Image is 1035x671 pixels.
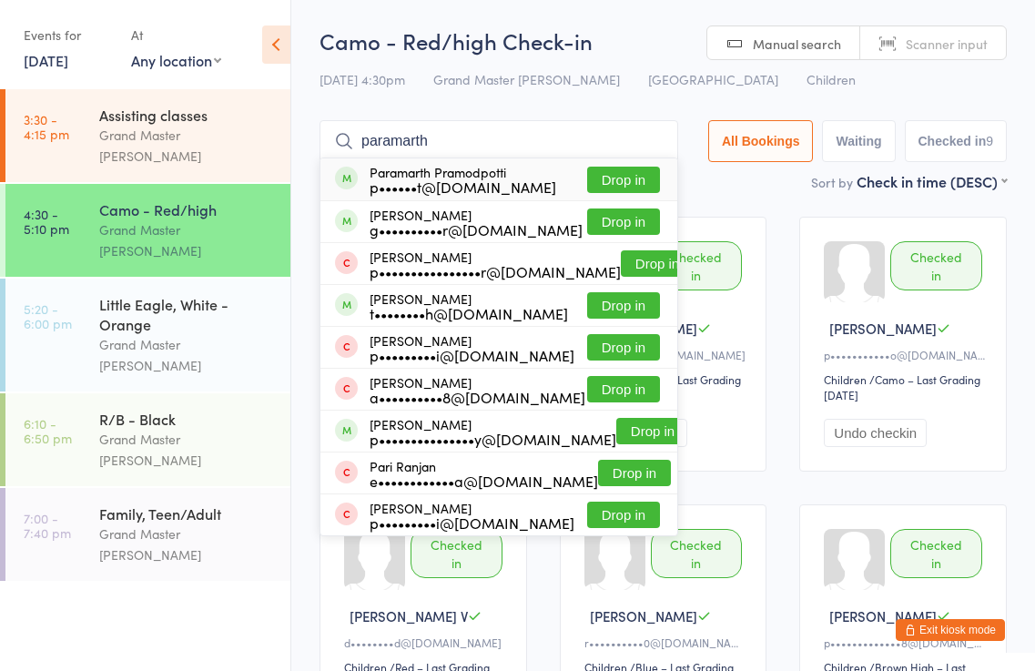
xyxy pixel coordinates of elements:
time: 5:20 - 6:00 pm [24,301,72,330]
span: Grand Master [PERSON_NAME] [433,70,620,88]
div: g••••••••••r@[DOMAIN_NAME] [370,222,583,237]
div: [PERSON_NAME] [370,417,616,446]
a: 7:00 -7:40 pmFamily, Teen/AdultGrand Master [PERSON_NAME] [5,488,290,581]
label: Sort by [811,173,853,191]
div: p••••••••••••••••r@[DOMAIN_NAME] [370,264,621,279]
button: Drop in [598,460,671,486]
span: [PERSON_NAME] [590,319,697,338]
div: Grand Master [PERSON_NAME] [99,429,275,471]
div: p•••••••••••o@[DOMAIN_NAME] [824,347,988,362]
button: Drop in [587,292,660,319]
button: Drop in [621,250,694,277]
div: Family, Teen/Adult [99,503,275,524]
div: Grand Master [PERSON_NAME] [99,334,275,376]
div: Grand Master [PERSON_NAME] [99,524,275,565]
a: 5:20 -6:00 pmLittle Eagle, White - OrangeGrand Master [PERSON_NAME] [5,279,290,391]
button: Drop in [587,334,660,361]
time: 7:00 - 7:40 pm [24,511,71,540]
button: Waiting [822,120,895,162]
div: p•••••••••i@[DOMAIN_NAME] [370,348,574,362]
time: 4:30 - 5:10 pm [24,207,69,236]
div: Checked in [651,529,743,578]
button: All Bookings [708,120,814,162]
div: Grand Master [PERSON_NAME] [99,125,275,167]
span: [PERSON_NAME] [829,319,937,338]
div: Checked in [890,241,982,290]
div: Little Eagle, White - Orange [99,294,275,334]
div: d••••••••d@[DOMAIN_NAME] [344,635,508,650]
span: [GEOGRAPHIC_DATA] [648,70,778,88]
div: Assisting classes [99,105,275,125]
div: [PERSON_NAME] [370,208,583,237]
div: 9 [986,134,993,148]
span: [PERSON_NAME] [590,606,697,625]
button: Drop in [587,376,660,402]
div: [PERSON_NAME] [370,249,621,279]
div: Children [824,371,867,387]
div: [PERSON_NAME] [370,375,585,404]
div: p•••••••••••••8@[DOMAIN_NAME] [824,635,988,650]
div: Pari Ranjan [370,459,598,488]
button: Drop in [587,167,660,193]
div: R/B - Black [99,409,275,429]
div: Camo - Red/high [99,199,275,219]
div: [PERSON_NAME] [370,291,568,320]
span: [PERSON_NAME] V [350,606,468,625]
div: p•••••••••••••••y@[DOMAIN_NAME] [370,432,616,446]
span: Scanner input [906,35,988,53]
button: Drop in [587,208,660,235]
div: Events for [24,20,113,50]
div: Checked in [651,241,743,290]
span: / Camo – Last Grading [DATE] [824,371,980,402]
time: 6:10 - 6:50 pm [24,416,72,445]
div: e••••••••••••a@[DOMAIN_NAME] [370,473,598,488]
button: Checked in9 [905,120,1008,162]
span: Manual search [753,35,841,53]
div: p••••••t@[DOMAIN_NAME] [370,179,556,194]
div: [PERSON_NAME] [370,501,574,530]
div: p•••••••••i@[DOMAIN_NAME] [370,515,574,530]
div: Any location [131,50,221,70]
span: [DATE] 4:30pm [320,70,405,88]
a: 6:10 -6:50 pmR/B - BlackGrand Master [PERSON_NAME] [5,393,290,486]
a: 3:30 -4:15 pmAssisting classesGrand Master [PERSON_NAME] [5,89,290,182]
div: Checked in [890,529,982,578]
div: a••••••••••8@[DOMAIN_NAME] [370,390,585,404]
div: Paramarth Pramodpotti [370,165,556,194]
a: 4:30 -5:10 pmCamo - Red/highGrand Master [PERSON_NAME] [5,184,290,277]
div: Checked in [411,529,502,578]
h2: Camo - Red/high Check-in [320,25,1007,56]
button: Drop in [587,502,660,528]
div: Grand Master [PERSON_NAME] [99,219,275,261]
div: Check in time (DESC) [857,171,1007,191]
div: [PERSON_NAME] [370,333,574,362]
div: t••••••••h@[DOMAIN_NAME] [370,306,568,320]
span: Children [807,70,856,88]
div: r••••••••••0@[DOMAIN_NAME] [584,635,748,650]
button: Exit kiosk mode [896,619,1005,641]
time: 3:30 - 4:15 pm [24,112,69,141]
span: [PERSON_NAME] [829,606,937,625]
div: At [131,20,221,50]
button: Undo checkin [824,419,927,447]
input: Search [320,120,678,162]
button: Drop in [616,418,689,444]
a: [DATE] [24,50,68,70]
